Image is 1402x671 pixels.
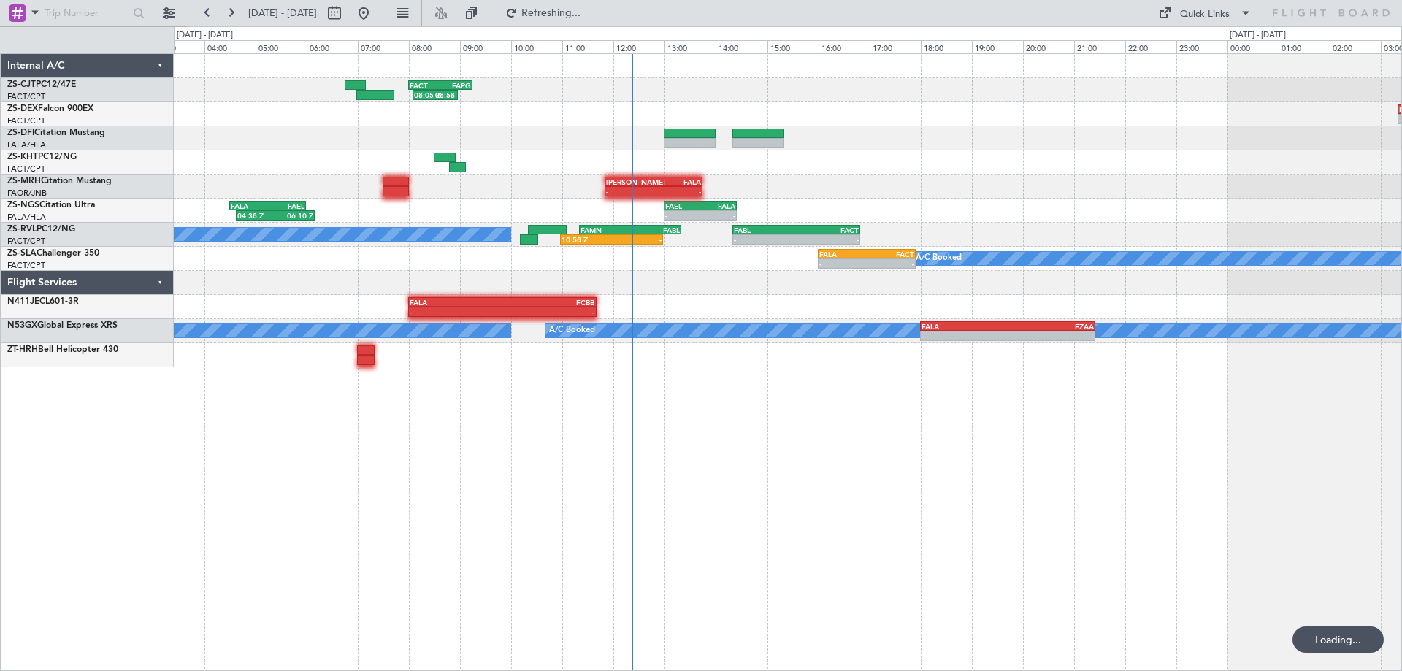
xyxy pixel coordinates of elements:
div: - [797,235,859,244]
div: - [654,187,701,196]
div: [DATE] - [DATE] [177,29,233,42]
span: N53GX [7,321,37,330]
div: 22:00 [1125,40,1176,53]
a: ZS-RVLPC12/NG [7,225,75,234]
div: - [502,307,595,316]
div: - [734,235,797,244]
div: - [700,211,735,220]
a: FACT/CPT [7,164,45,175]
input: Trip Number [45,2,129,24]
div: - [611,235,661,244]
button: Quick Links [1151,1,1259,25]
div: 10:58 Z [562,235,611,244]
div: 07:00 [358,40,409,53]
a: FACT/CPT [7,260,45,271]
span: ZS-SLA [7,249,37,258]
a: FAOR/JNB [7,188,47,199]
div: 15:00 [767,40,819,53]
div: FAEL [268,202,305,210]
div: 09:00 [460,40,511,53]
div: FABL [734,226,797,234]
a: FACT/CPT [7,236,45,247]
div: FACT [867,250,914,258]
a: ZS-DEXFalcon 900EX [7,104,93,113]
a: ZT-HRHBell Helicopter 430 [7,345,118,354]
div: - [665,211,700,220]
a: FACT/CPT [7,115,45,126]
div: 14:00 [716,40,767,53]
div: 23:00 [1176,40,1227,53]
div: FALA [819,250,867,258]
a: FALA/HLA [7,139,46,150]
div: FACT [410,81,440,90]
span: ZS-RVL [7,225,37,234]
div: FALA [231,202,268,210]
div: 03:00 [153,40,204,53]
div: 13:00 [664,40,716,53]
div: FAMN [581,226,630,234]
div: 08:00 [409,40,460,53]
div: 10:00 [511,40,562,53]
div: 17:00 [870,40,921,53]
span: ZT-HRH [7,345,38,354]
div: FALA [922,322,1008,331]
a: ZS-CJTPC12/47E [7,80,76,89]
div: FAPG [440,81,471,90]
div: 21:00 [1074,40,1125,53]
div: 12:00 [613,40,664,53]
div: FALA [410,298,502,307]
a: ZS-MRHCitation Mustang [7,177,112,185]
div: 05:00 [256,40,307,53]
div: - [819,259,867,268]
span: ZS-DFI [7,129,34,137]
button: Refreshing... [499,1,586,25]
span: ZS-MRH [7,177,41,185]
div: 11:00 [562,40,613,53]
div: 04:00 [204,40,256,53]
div: [PERSON_NAME] [606,177,654,186]
span: Refreshing... [521,8,582,18]
div: 06:00 [307,40,358,53]
div: A/C Booked [549,320,595,342]
div: 06:10 Z [275,211,313,220]
div: 19:00 [972,40,1023,53]
div: 08:58 Z [435,91,456,99]
div: FALA [654,177,701,186]
div: - [867,259,914,268]
a: ZS-NGSCitation Ultra [7,201,95,210]
span: ZS-NGS [7,201,39,210]
a: ZS-SLAChallenger 350 [7,249,99,258]
div: FACT [797,226,859,234]
div: 18:00 [921,40,972,53]
a: ZS-KHTPC12/NG [7,153,77,161]
div: Loading... [1292,626,1384,653]
div: [DATE] - [DATE] [1230,29,1286,42]
div: FABL [630,226,680,234]
div: FZAA [1008,322,1094,331]
span: [DATE] - [DATE] [248,7,317,20]
span: ZS-DEX [7,104,38,113]
div: - [922,331,1008,340]
div: FAEL [665,202,700,210]
div: Quick Links [1180,7,1230,22]
div: 00:00 [1227,40,1279,53]
div: 02:00 [1330,40,1381,53]
div: 20:00 [1023,40,1074,53]
a: N411JECL601-3R [7,297,79,306]
div: 16:00 [819,40,870,53]
a: FALA/HLA [7,212,46,223]
div: 08:05 Z [414,91,435,99]
div: - [410,307,502,316]
span: ZS-KHT [7,153,38,161]
div: FCBB [502,298,595,307]
a: FACT/CPT [7,91,45,102]
a: N53GXGlobal Express XRS [7,321,118,330]
div: FALA [700,202,735,210]
div: A/C Booked [916,248,962,269]
span: ZS-CJT [7,80,36,89]
div: 01:00 [1279,40,1330,53]
span: N411JE [7,297,39,306]
div: 04:38 Z [237,211,275,220]
a: ZS-DFICitation Mustang [7,129,105,137]
div: - [1008,331,1094,340]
